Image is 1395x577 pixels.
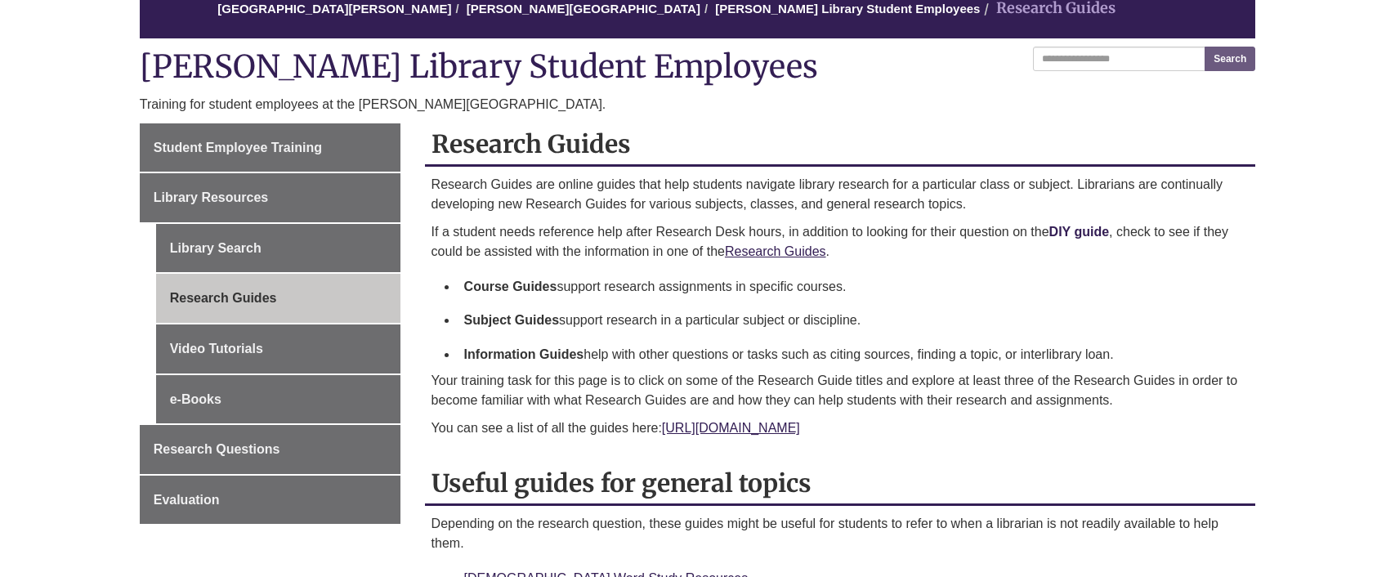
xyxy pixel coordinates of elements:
li: help with other questions or tasks such as citing sources, finding a topic, or interlibrary loan. [458,338,1250,372]
p: If a student needs reference help after Research Desk hours, in addition to looking for their que... [431,222,1250,262]
a: Library Resources [140,173,400,222]
a: [URL][DOMAIN_NAME] [662,421,800,435]
a: DIY guide [1049,225,1110,239]
span: Research Questions [154,442,280,456]
a: Video Tutorials [156,324,400,373]
a: Research Questions [140,425,400,474]
span: Student Employee Training [154,141,322,154]
strong: Course Guides [464,280,557,293]
h1: [PERSON_NAME] Library Student Employees [140,47,1256,90]
a: [PERSON_NAME][GEOGRAPHIC_DATA] [467,2,700,16]
p: You can see a list of all the guides here: [431,418,1250,438]
a: Evaluation [140,476,400,525]
strong: Subject Guides [464,313,559,327]
h2: Research Guides [425,123,1256,167]
li: support research assignments in specific courses. [458,270,1250,304]
a: [PERSON_NAME] Library Student Employees [715,2,980,16]
strong: Information Guides [464,347,584,361]
p: Your training task for this page is to click on some of the Research Guide titles and explore at ... [431,371,1250,410]
li: support research in a particular subject or discipline. [458,303,1250,338]
span: Library Resources [154,190,269,204]
span: Evaluation [154,493,220,507]
a: [GEOGRAPHIC_DATA][PERSON_NAME] [217,2,451,16]
span: Training for student employees at the [PERSON_NAME][GEOGRAPHIC_DATA]. [140,97,606,111]
p: Research Guides are online guides that help students navigate library research for a particular c... [431,175,1250,214]
a: Library Search [156,224,400,273]
h2: Useful guides for general topics [425,463,1256,506]
p: Depending on the research question, these guides might be useful for students to refer to when a ... [431,514,1250,553]
a: Research Guides [725,244,826,258]
a: e-Books [156,375,400,424]
button: Search [1205,47,1255,71]
a: Research Guides [156,274,400,323]
a: Student Employee Training [140,123,400,172]
div: Guide Pages [140,123,400,525]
